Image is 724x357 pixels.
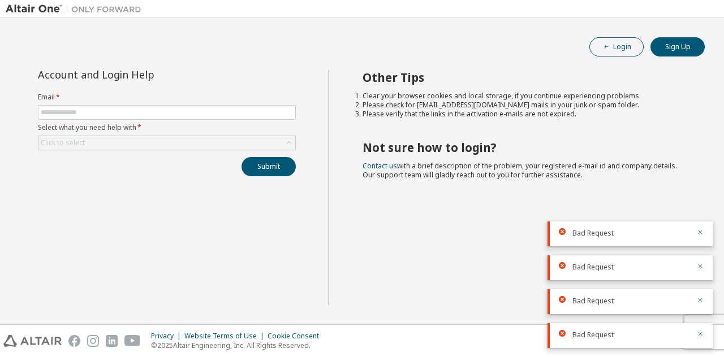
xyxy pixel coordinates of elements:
[572,263,614,272] span: Bad Request
[650,37,705,56] button: Sign Up
[106,335,118,347] img: linkedin.svg
[41,138,85,147] div: Click to select
[589,37,644,56] button: Login
[38,136,295,150] div: Click to select
[3,335,62,347] img: altair_logo.svg
[363,70,685,85] h2: Other Tips
[151,341,326,350] p: © 2025 Altair Engineering, Inc. All Rights Reserved.
[363,110,685,119] li: Please verify that the links in the activation e-mails are not expired.
[572,229,614,238] span: Bad Request
[68,335,80,347] img: facebook.svg
[38,123,296,132] label: Select what you need help with
[38,70,244,79] div: Account and Login Help
[363,161,677,180] span: with a brief description of the problem, your registered e-mail id and company details. Our suppo...
[363,140,685,155] h2: Not sure how to login?
[87,335,99,347] img: instagram.svg
[572,330,614,339] span: Bad Request
[363,161,397,171] a: Contact us
[242,157,296,176] button: Submit
[572,297,614,306] span: Bad Request
[363,92,685,101] li: Clear your browser cookies and local storage, if you continue experiencing problems.
[38,93,296,102] label: Email
[151,332,184,341] div: Privacy
[184,332,268,341] div: Website Terms of Use
[268,332,326,341] div: Cookie Consent
[124,335,141,347] img: youtube.svg
[6,3,147,15] img: Altair One
[363,101,685,110] li: Please check for [EMAIL_ADDRESS][DOMAIN_NAME] mails in your junk or spam folder.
